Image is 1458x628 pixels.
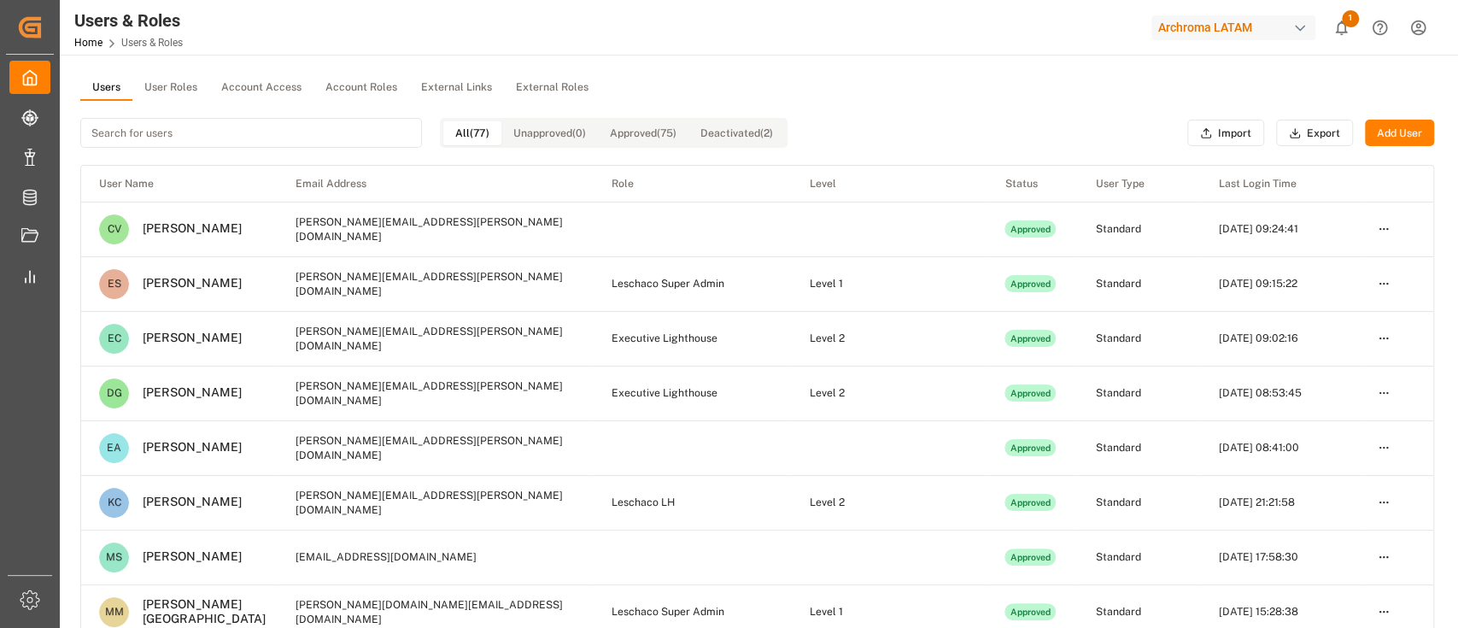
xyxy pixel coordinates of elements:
[501,121,598,145] button: Unapproved (0)
[1078,311,1200,366] td: Standard
[1004,603,1056,620] div: Approved
[1365,120,1434,147] button: Add User
[129,440,242,455] div: [PERSON_NAME]
[594,366,792,420] td: Executive Lighthouse
[129,495,242,510] div: [PERSON_NAME]
[1004,275,1056,292] div: Approved
[278,530,594,584] td: [EMAIL_ADDRESS][DOMAIN_NAME]
[792,166,987,202] th: Level
[1200,256,1360,311] td: [DATE] 09:15:22
[594,166,792,202] th: Role
[1151,11,1322,44] button: Archroma LATAM
[1078,202,1200,256] td: Standard
[1322,9,1361,47] button: show 1 new notifications
[80,75,132,101] button: Users
[1276,120,1353,147] button: Export
[129,597,266,627] div: [PERSON_NAME][GEOGRAPHIC_DATA]
[132,75,209,101] button: User Roles
[81,166,278,202] th: User Name
[278,366,594,420] td: [PERSON_NAME][EMAIL_ADDRESS][PERSON_NAME][DOMAIN_NAME]
[1200,311,1360,366] td: [DATE] 09:02:16
[313,75,409,101] button: Account Roles
[278,311,594,366] td: [PERSON_NAME][EMAIL_ADDRESS][PERSON_NAME][DOMAIN_NAME]
[1004,330,1056,347] div: Approved
[209,75,313,101] button: Account Access
[792,475,987,530] td: Level 2
[594,256,792,311] td: Leschaco Super Admin
[443,121,501,145] button: All (77)
[1004,439,1056,456] div: Approved
[1078,530,1200,584] td: Standard
[1200,475,1360,530] td: [DATE] 21:21:58
[792,256,987,311] td: Level 1
[74,37,102,49] a: Home
[1200,166,1360,202] th: Last Login Time
[1078,256,1200,311] td: Standard
[278,202,594,256] td: [PERSON_NAME][EMAIL_ADDRESS][PERSON_NAME][DOMAIN_NAME]
[1342,10,1359,27] span: 1
[129,276,242,291] div: [PERSON_NAME]
[278,475,594,530] td: [PERSON_NAME][EMAIL_ADDRESS][PERSON_NAME][DOMAIN_NAME]
[1200,366,1360,420] td: [DATE] 08:53:45
[1151,15,1315,40] div: Archroma LATAM
[1078,366,1200,420] td: Standard
[1200,420,1360,475] td: [DATE] 08:41:00
[80,118,422,148] input: Search for users
[504,75,600,101] button: External Roles
[1004,494,1056,511] div: Approved
[278,166,594,202] th: Email Address
[688,121,785,145] button: Deactivated (2)
[1004,220,1056,238] div: Approved
[1361,9,1399,47] button: Help Center
[74,8,183,33] div: Users & Roles
[129,385,242,401] div: [PERSON_NAME]
[598,121,688,145] button: Approved (75)
[1004,549,1056,566] div: Approved
[129,221,242,237] div: [PERSON_NAME]
[1187,120,1264,147] button: Import
[1200,202,1360,256] td: [DATE] 09:24:41
[792,366,987,420] td: Level 2
[278,256,594,311] td: [PERSON_NAME][EMAIL_ADDRESS][PERSON_NAME][DOMAIN_NAME]
[1078,166,1200,202] th: User Type
[129,331,242,346] div: [PERSON_NAME]
[594,475,792,530] td: Leschaco LH
[1200,530,1360,584] td: [DATE] 17:58:30
[1004,384,1056,402] div: Approved
[1078,420,1200,475] td: Standard
[1078,475,1200,530] td: Standard
[594,311,792,366] td: Executive Lighthouse
[409,75,504,101] button: External Links
[792,311,987,366] td: Level 2
[987,166,1078,202] th: Status
[278,420,594,475] td: [PERSON_NAME][EMAIL_ADDRESS][PERSON_NAME][DOMAIN_NAME]
[129,549,242,565] div: [PERSON_NAME]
